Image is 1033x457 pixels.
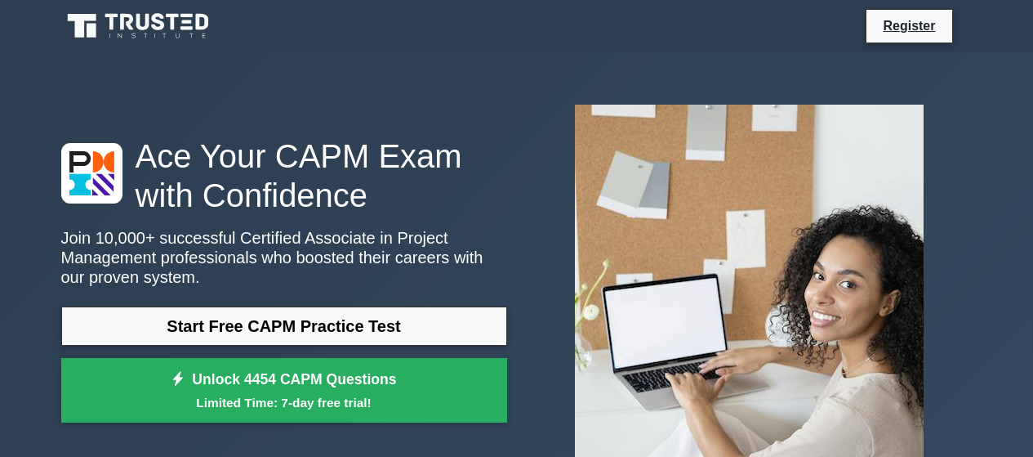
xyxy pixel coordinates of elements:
a: Unlock 4454 CAPM QuestionsLimited Time: 7-day free trial! [61,358,507,423]
h1: Ace Your CAPM Exam with Confidence [61,137,507,215]
p: Join 10,000+ successful Certified Associate in Project Management professionals who boosted their... [61,228,507,287]
a: Start Free CAPM Practice Test [61,307,507,346]
a: Register [873,16,945,36]
small: Limited Time: 7-day free trial! [82,393,487,412]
